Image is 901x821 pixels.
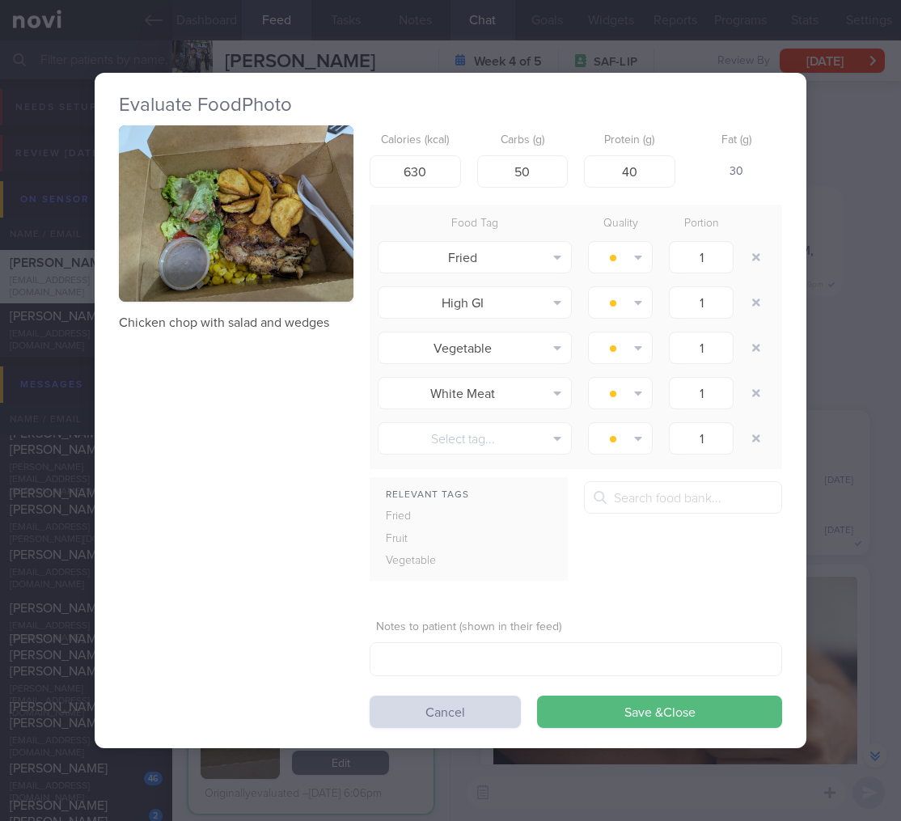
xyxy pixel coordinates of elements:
[378,241,572,273] button: Fried
[669,241,734,273] input: 1.0
[370,485,568,506] div: Relevant Tags
[537,696,782,728] button: Save &Close
[378,332,572,364] button: Vegetable
[378,286,572,319] button: High GI
[669,286,734,319] input: 1.0
[580,213,661,235] div: Quality
[370,550,473,573] div: Vegetable
[370,213,580,235] div: Food Tag
[376,620,776,635] label: Notes to patient (shown in their feed)
[370,696,521,728] button: Cancel
[669,332,734,364] input: 1.0
[477,155,569,188] input: 33
[370,506,473,528] div: Fried
[119,93,782,117] h2: Evaluate Food Photo
[119,315,353,331] p: Chicken chop with salad and wedges
[370,155,461,188] input: 250
[378,377,572,409] button: White Meat
[669,377,734,409] input: 1.0
[692,155,783,189] div: 30
[119,125,353,302] img: Chicken chop with salad and wedges
[669,422,734,455] input: 1.0
[698,133,776,148] label: Fat (g)
[584,481,782,514] input: Search food bank...
[661,213,742,235] div: Portion
[370,528,473,551] div: Fruit
[378,422,572,455] button: Select tag...
[590,133,669,148] label: Protein (g)
[484,133,562,148] label: Carbs (g)
[376,133,455,148] label: Calories (kcal)
[584,155,675,188] input: 9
